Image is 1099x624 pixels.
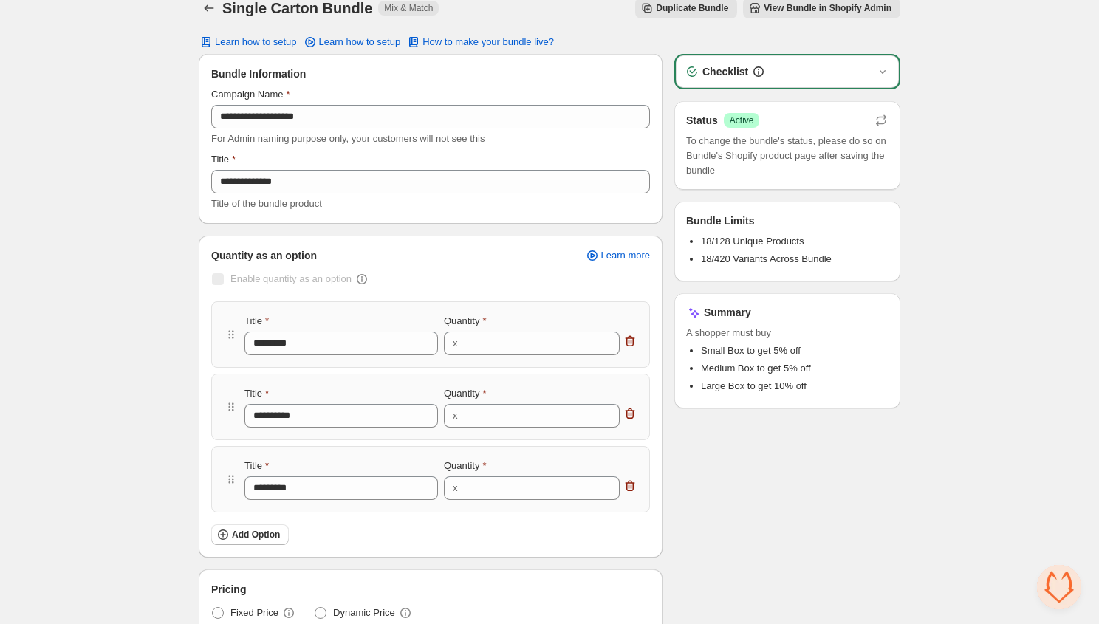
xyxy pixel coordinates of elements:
[244,459,269,473] label: Title
[764,2,891,14] span: View Bundle in Shopify Admin
[422,36,554,48] span: How to make your bundle live?
[453,481,458,496] div: x
[211,133,485,144] span: For Admin naming purpose only, your customers will not see this
[704,305,751,320] h3: Summary
[686,113,718,128] h3: Status
[686,134,889,178] span: To change the bundle's status, please do so on Bundle's Shopify product page after saving the bundle
[444,386,486,401] label: Quantity
[444,459,486,473] label: Quantity
[319,36,401,48] span: Learn how to setup
[701,236,804,247] span: 18/128 Unique Products
[211,248,317,263] span: Quantity as an option
[1037,565,1081,609] div: Open chat
[244,386,269,401] label: Title
[244,314,269,329] label: Title
[211,66,306,81] span: Bundle Information
[686,213,755,228] h3: Bundle Limits
[576,245,659,266] a: Learn more
[211,87,290,102] label: Campaign Name
[190,32,306,52] button: Learn how to setup
[384,2,433,14] span: Mix & Match
[211,152,236,167] label: Title
[701,343,889,358] li: Small Box to get 5% off
[230,606,278,620] span: Fixed Price
[211,198,322,209] span: Title of the bundle product
[397,32,563,52] button: How to make your bundle live?
[294,32,410,52] a: Learn how to setup
[701,379,889,394] li: Large Box to get 10% off
[232,529,280,541] span: Add Option
[601,250,650,261] span: Learn more
[453,336,458,351] div: x
[211,524,289,545] button: Add Option
[686,326,889,340] span: A shopper must buy
[730,114,754,126] span: Active
[701,361,889,376] li: Medium Box to get 5% off
[333,606,395,620] span: Dynamic Price
[701,253,832,264] span: 18/420 Variants Across Bundle
[656,2,728,14] span: Duplicate Bundle
[215,36,297,48] span: Learn how to setup
[211,582,246,597] span: Pricing
[444,314,486,329] label: Quantity
[230,273,352,284] span: Enable quantity as an option
[702,64,748,79] h3: Checklist
[453,408,458,423] div: x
